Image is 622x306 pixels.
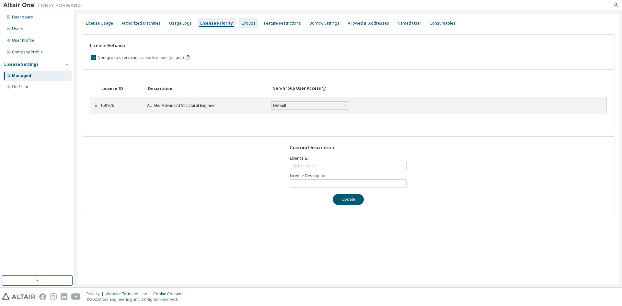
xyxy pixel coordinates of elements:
[272,102,349,109] div: Default
[39,293,46,300] img: facebook.svg
[86,21,113,26] div: License Usage
[290,173,407,178] label: License Description
[12,26,23,31] div: Users
[12,50,43,55] div: Company Profile
[147,103,264,108] div: AU AEC Advanced Structural Engineer
[100,103,139,108] div: 158976
[98,54,185,62] label: Non-group users can access licenses (default)
[290,156,407,161] label: Licence ID
[185,55,191,61] svg: By default any user not assigned to any group can access any license. Turn this setting off to di...
[86,291,106,297] div: Privacy
[148,86,265,91] div: Description
[106,291,153,297] div: Website Terms of Use
[3,2,84,8] img: Altair One
[272,86,321,92] div: Non-Group User Access
[348,21,389,26] div: Allowed IP Addresses
[397,21,421,26] div: Named User
[2,293,35,300] img: altair_logo.svg
[121,21,161,26] div: Authorized Machines
[272,102,287,109] div: Default
[4,62,39,67] div: License Settings
[12,15,33,20] div: Dashboard
[430,21,455,26] div: Consumables
[61,293,67,300] img: linkedin.svg
[292,164,317,169] div: Click to select
[290,162,406,170] div: Click to select
[333,194,364,205] button: Update
[12,84,28,89] div: On Prem
[86,297,187,302] p: © 2025 Altair Engineering, Inc. All Rights Reserved.
[290,144,407,151] h3: Custom Description
[12,38,34,43] div: User Profile
[309,21,340,26] div: Borrow Settings
[169,21,192,26] div: Usage Logs
[94,103,98,108] div: ⠿
[264,21,301,26] div: Feature Restrictions
[200,21,233,26] div: License Priority
[71,293,81,300] img: youtube.svg
[241,21,256,26] div: Groups
[90,42,190,49] h3: License Behavior
[50,293,57,300] img: instagram.svg
[153,291,187,297] div: Cookie Consent
[12,73,31,78] div: Managed
[101,86,140,91] div: License ID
